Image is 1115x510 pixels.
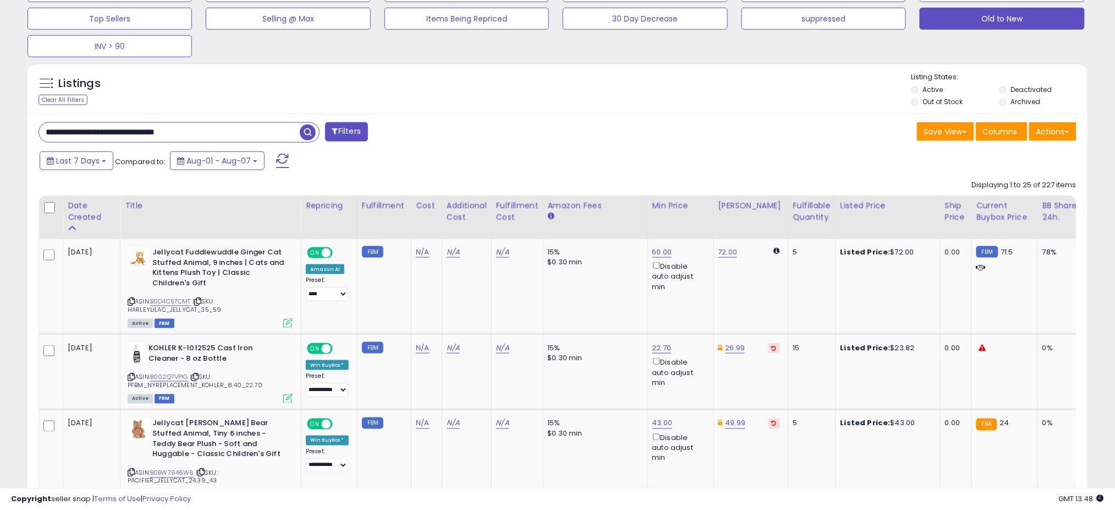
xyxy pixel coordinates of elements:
[548,429,639,439] div: $0.30 min
[447,247,460,258] a: N/A
[652,260,705,292] div: Disable auto adjust min
[416,247,429,258] a: N/A
[331,420,349,429] span: OFF
[68,247,112,257] div: [DATE]
[447,418,460,429] a: N/A
[652,343,672,354] a: 22.70
[841,343,891,353] b: Listed Price:
[128,343,146,365] img: 413vNGPFsnL._SL40_.jpg
[841,418,891,428] b: Listed Price:
[94,493,141,504] a: Terms of Use
[841,343,932,353] div: $23.82
[945,343,963,353] div: 0.00
[923,97,963,106] label: Out of Stock
[362,246,383,258] small: FBM
[416,200,437,211] div: Cost
[128,343,293,402] div: ASIN:
[920,8,1084,30] button: Old to New
[150,297,191,306] a: B0D4C57CMT
[652,418,673,429] a: 43.00
[68,343,112,353] div: [DATE]
[128,319,153,328] span: All listings currently available for purchase on Amazon
[325,122,368,142] button: Filters
[718,200,784,211] div: [PERSON_NAME]
[976,200,1033,223] div: Current Buybox Price
[496,247,509,258] a: N/A
[115,156,166,167] span: Compared to:
[206,8,370,30] button: Selling @ Max
[128,419,150,441] img: 51K2d0Zwb+L._SL40_.jpg
[149,343,282,366] b: KOHLER K-1012525 Cast Iron Cleaner - 8 oz Bottle
[1042,247,1079,257] div: 78%
[56,155,100,166] span: Last 7 Days
[152,419,286,462] b: Jellycat [PERSON_NAME] Bear Stuffed Animal, Tiny 6 inches - Teddy Bear Plush - Soft and Huggable ...
[58,76,101,91] h5: Listings
[548,353,639,363] div: $0.30 min
[142,493,191,504] a: Privacy Policy
[945,419,963,428] div: 0.00
[40,151,113,170] button: Last 7 Days
[1001,247,1014,257] span: 71.5
[306,448,349,473] div: Preset:
[416,343,429,354] a: N/A
[741,8,906,30] button: suppressed
[306,436,349,446] div: Win BuyBox *
[128,469,218,485] span: | SKU: PACIFIER_JELLYCAT_24.39_43
[793,200,831,223] div: Fulfillable Quantity
[125,200,296,211] div: Title
[416,418,429,429] a: N/A
[39,95,87,105] div: Clear All Filters
[652,247,672,258] a: 60.00
[308,248,322,258] span: ON
[976,246,998,258] small: FBM
[11,493,51,504] strong: Copyright
[28,35,192,57] button: INV > 90
[841,247,932,257] div: $72.00
[150,372,188,382] a: B002Q7VPIG
[548,343,639,353] div: 15%
[917,122,974,141] button: Save View
[331,248,349,258] span: OFF
[841,419,932,428] div: $43.00
[548,419,639,428] div: 15%
[128,247,293,327] div: ASIN:
[945,247,963,257] div: 0.00
[652,200,709,211] div: Min Price
[155,394,174,404] span: FBM
[841,247,891,257] b: Listed Price:
[793,343,827,353] div: 15
[1042,419,1079,428] div: 0%
[1042,200,1083,223] div: BB Share 24h.
[726,343,745,354] a: 26.99
[306,372,349,397] div: Preset:
[652,432,705,464] div: Disable auto adjust min
[1010,97,1040,106] label: Archived
[496,200,539,223] div: Fulfillment Cost
[548,247,639,257] div: 15%
[447,343,460,354] a: N/A
[68,419,112,428] div: [DATE]
[548,211,554,221] small: Amazon Fees.
[1042,343,1079,353] div: 0%
[128,372,262,389] span: | SKU: PFBM_NYREPLACEMENT_KOHLER_8.40_22.70
[841,200,936,211] div: Listed Price
[1010,85,1052,94] label: Deactivated
[150,469,194,478] a: B0BW7946W6
[548,257,639,267] div: $0.30 min
[331,344,349,354] span: OFF
[306,200,353,211] div: Repricing
[1059,493,1104,504] span: 2025-08-15 13:48 GMT
[726,418,746,429] a: 49.99
[306,360,349,370] div: Win BuyBox *
[976,419,997,431] small: FBA
[362,417,383,429] small: FBM
[447,200,487,223] div: Additional Cost
[306,276,349,301] div: Preset:
[718,247,738,258] a: 72.00
[983,126,1018,137] span: Columns
[306,264,344,274] div: Amazon AI
[128,297,221,313] span: | SKU: HARLEYLILAC_JELLYCAT_35_59
[793,419,827,428] div: 5
[548,200,643,211] div: Amazon Fees
[28,8,192,30] button: Top Sellers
